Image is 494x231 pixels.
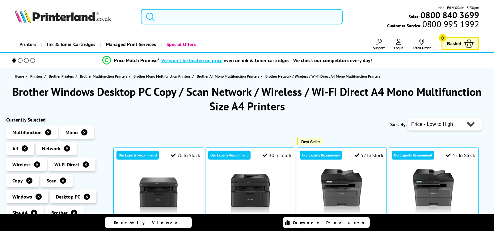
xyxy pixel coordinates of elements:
[390,121,407,127] span: Sort By:
[410,169,457,216] img: Brother MFC-L2800DW
[319,169,365,216] img: Brother DCP-L2660DW
[51,210,68,216] span: Brother
[12,129,42,135] span: Multifunction
[161,36,201,52] a: Special Offers
[114,57,159,63] span: Price Match Promise*
[441,37,479,50] a: Basket 0
[133,73,191,79] span: Brother Mono Multifunction Printers
[392,151,434,160] div: Our Experts Recommend
[161,57,224,63] span: We won’t be beaten on price,
[49,73,75,79] a: Brother Printers
[15,73,26,79] a: Home
[420,9,479,21] b: 0800 840 3699
[410,211,457,217] a: Brother MFC-L2800DW
[301,139,320,144] span: Best Seller
[197,73,259,79] span: Brother A4 Mono Multifunction Printers
[319,211,365,217] a: Brother DCP-L2660DW
[3,55,471,66] li: modal_Promise
[421,21,479,27] span: 0800 995 1992
[80,73,129,79] a: Brother Multifunction Printers
[373,45,385,50] span: Support
[114,220,184,225] span: Recently Viewed
[300,151,342,160] div: Our Experts Recommend
[12,145,18,152] span: A4
[54,161,79,168] span: Wi-Fi Direct
[439,34,446,42] span: 0
[297,138,323,145] button: Best Seller
[41,36,100,52] a: Ink & Toner Cartridges
[30,73,44,79] a: Printers
[408,14,420,19] span: Sales:
[15,36,41,52] a: Printers
[56,194,80,200] span: Desktop PC
[47,36,95,52] span: Ink & Toner Cartridges
[105,217,192,228] a: Recently Viewed
[283,217,370,228] a: Compare Products
[47,178,57,184] span: Scan
[15,9,133,24] a: Printerland Logo
[100,36,161,52] a: Managed Print Services
[159,57,372,63] div: - even on ink & toner cartridges - We check our competitors every day!
[65,129,78,135] span: Mono
[394,45,403,50] span: Log In
[135,211,182,217] a: Brother DCP-L1640W
[394,39,403,50] a: Log In
[30,73,43,79] span: Printers
[49,73,74,79] span: Brother Printers
[15,9,111,23] img: Printerland Logo
[263,152,292,158] div: 30 In Stock
[438,5,479,11] span: Mon - Fri 9:00am - 5:30pm
[42,145,61,152] span: Network
[6,84,488,113] h1: Brother Windows Desktop PC Copy / Scan Network / Wireless / Wi-Fi Direct A4 Mono Multifunction Si...
[12,161,31,168] span: Wireless
[12,178,23,184] span: Copy
[227,169,273,216] img: Brother DCP-L1660W
[133,73,192,79] a: Brother Mono Multifunction Printers
[135,169,182,216] img: Brother DCP-L1640W
[447,39,461,48] span: Basket
[171,152,200,158] div: 70 In Stock
[354,152,383,158] div: 52 In Stock
[227,211,273,217] a: Brother DCP-L1660W
[293,220,368,225] span: Compare Products
[208,151,251,160] div: Our Experts Recommend
[387,21,479,28] span: Customer Service:
[12,210,27,216] span: Size A4
[80,73,127,79] span: Brother Multifunction Printers
[12,194,32,200] span: Windows
[420,12,479,18] a: 0800 840 3699
[373,39,385,50] a: Support
[265,74,380,79] span: Brother Network / Wireless / Wi-Fi Direct A4 Mono Multifunction Printers
[446,152,475,158] div: 45 In Stock
[116,151,159,160] div: Our Experts Recommend
[413,39,431,50] a: Track Order
[6,117,107,123] div: Currently Selected
[197,73,261,79] a: Brother A4 Mono Multifunction Printers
